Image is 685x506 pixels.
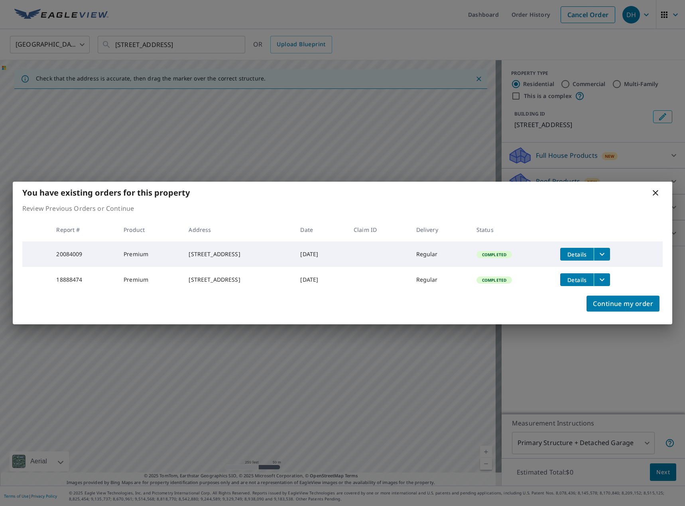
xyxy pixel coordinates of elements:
[565,276,589,284] span: Details
[117,218,182,241] th: Product
[189,276,287,284] div: [STREET_ADDRESS]
[117,267,182,292] td: Premium
[593,298,653,309] span: Continue my order
[477,252,511,257] span: Completed
[594,248,610,261] button: filesDropdownBtn-20084009
[560,248,594,261] button: detailsBtn-20084009
[410,241,470,267] td: Regular
[477,277,511,283] span: Completed
[22,187,190,198] b: You have existing orders for this property
[560,273,594,286] button: detailsBtn-18888474
[410,218,470,241] th: Delivery
[294,218,347,241] th: Date
[22,204,663,213] p: Review Previous Orders or Continue
[347,218,410,241] th: Claim ID
[294,241,347,267] td: [DATE]
[50,241,117,267] td: 20084009
[117,241,182,267] td: Premium
[565,251,589,258] span: Details
[182,218,294,241] th: Address
[50,267,117,292] td: 18888474
[470,218,554,241] th: Status
[189,250,287,258] div: [STREET_ADDRESS]
[294,267,347,292] td: [DATE]
[50,218,117,241] th: Report #
[587,296,659,312] button: Continue my order
[594,273,610,286] button: filesDropdownBtn-18888474
[410,267,470,292] td: Regular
